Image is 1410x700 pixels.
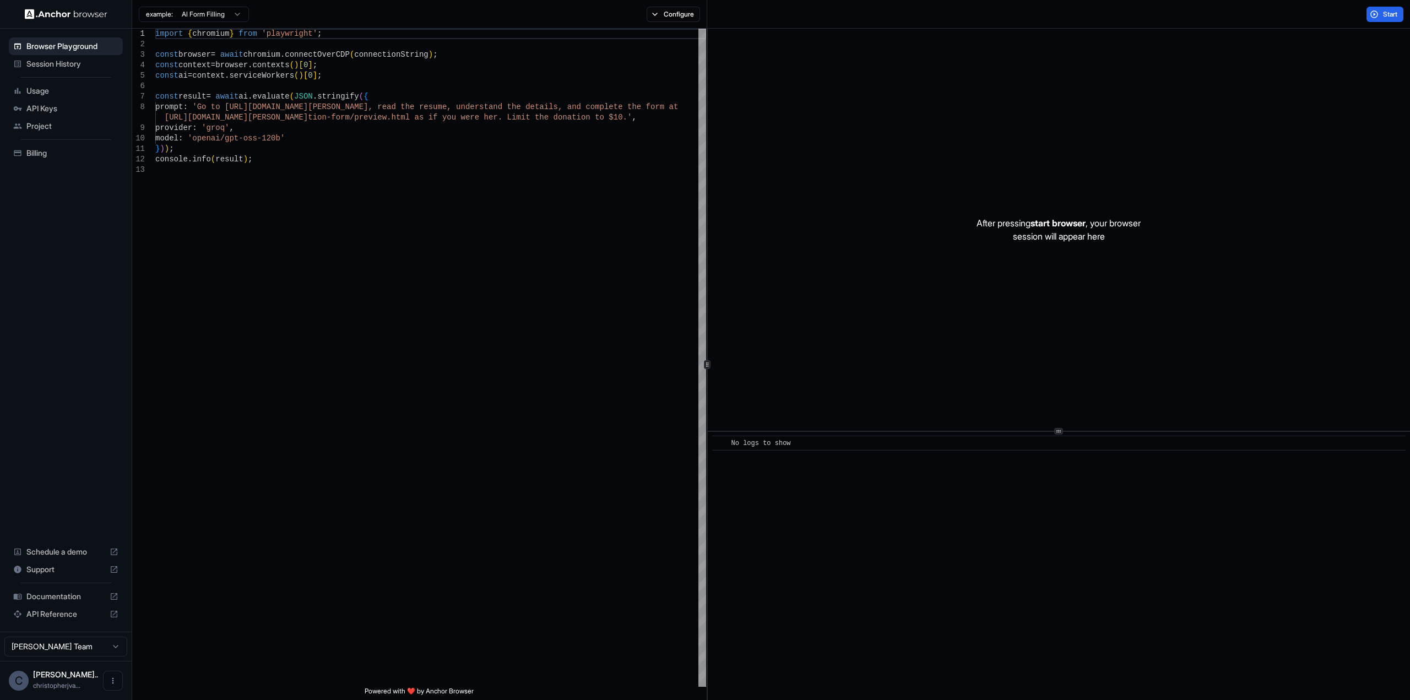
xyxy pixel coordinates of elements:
div: 1 [132,29,145,39]
div: 9 [132,123,145,133]
span: ad the resume, understand the details, and complet [387,102,618,111]
span: ( [350,50,354,59]
span: { [364,92,368,101]
span: result [178,92,206,101]
span: Documentation [26,591,105,602]
span: = [211,61,215,69]
p: After pressing , your browser session will appear here [977,216,1141,243]
span: const [155,92,178,101]
span: 'openai/gpt-oss-120b' [188,134,285,143]
span: , [632,113,636,122]
span: , [229,123,234,132]
span: Powered with ❤️ by Anchor Browser [365,687,474,700]
span: Schedule a demo [26,546,105,557]
span: ( [211,155,215,164]
span: Billing [26,148,118,159]
span: : [183,102,187,111]
span: ( [290,61,294,69]
span: info [192,155,211,164]
span: ; [248,155,252,164]
div: Session History [9,55,123,73]
div: Usage [9,82,123,100]
span: await [220,50,243,59]
span: prompt [155,102,183,111]
span: ; [313,61,317,69]
span: browser [178,50,211,59]
div: 7 [132,91,145,102]
div: Documentation [9,588,123,605]
span: . [248,61,252,69]
div: 13 [132,165,145,175]
span: ​ [718,438,723,449]
div: 5 [132,70,145,81]
span: API Reference [26,609,105,620]
span: : [192,123,197,132]
span: ai [238,92,248,101]
span: evaluate [252,92,289,101]
span: ) [165,144,169,153]
span: e the form at [618,102,678,111]
span: Usage [26,85,118,96]
span: Support [26,564,105,575]
span: 'Go to [URL][DOMAIN_NAME][PERSON_NAME], re [192,102,387,111]
button: Open menu [103,671,123,691]
div: Project [9,117,123,135]
span: 'playwright' [262,29,317,38]
span: result [215,155,243,164]
span: = [211,50,215,59]
span: = [206,92,210,101]
span: { [188,29,192,38]
span: JSON [294,92,313,101]
span: connectOverCDP [285,50,350,59]
span: christopherjvance@gmail.com [33,681,80,690]
div: 4 [132,60,145,70]
span: context [192,71,225,80]
span: contexts [252,61,289,69]
span: 0 [303,61,308,69]
img: Anchor Logo [25,9,107,19]
div: 10 [132,133,145,144]
span: Browser Playground [26,41,118,52]
span: const [155,61,178,69]
span: } [155,144,160,153]
span: 'groq' [202,123,229,132]
span: chromium [243,50,280,59]
span: const [155,50,178,59]
div: API Keys [9,100,123,117]
span: Session History [26,58,118,69]
span: stringify [317,92,359,101]
div: Browser Playground [9,37,123,55]
span: await [215,92,238,101]
span: : [178,134,183,143]
span: . [280,50,285,59]
span: [URL][DOMAIN_NAME][PERSON_NAME] [165,113,308,122]
span: console [155,155,188,164]
span: serviceWorkers [229,71,294,80]
span: ] [313,71,317,80]
span: 0 [308,71,312,80]
span: . [225,71,229,80]
span: import [155,29,183,38]
span: ) [294,61,299,69]
div: 12 [132,154,145,165]
span: [ [303,71,308,80]
div: Support [9,561,123,578]
span: . [248,92,252,101]
span: ) [299,71,303,80]
span: API Keys [26,103,118,114]
span: from [238,29,257,38]
span: chromium [192,29,229,38]
span: ; [317,29,322,38]
span: No logs to show [731,439,791,447]
span: provider [155,123,192,132]
span: he donation to $10.' [539,113,632,122]
span: } [229,29,234,38]
span: model [155,134,178,143]
span: ) [429,50,433,59]
span: Project [26,121,118,132]
span: ai [178,71,188,80]
span: example: [146,10,173,19]
div: Schedule a demo [9,543,123,561]
button: Start [1366,7,1403,22]
span: context [178,61,211,69]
